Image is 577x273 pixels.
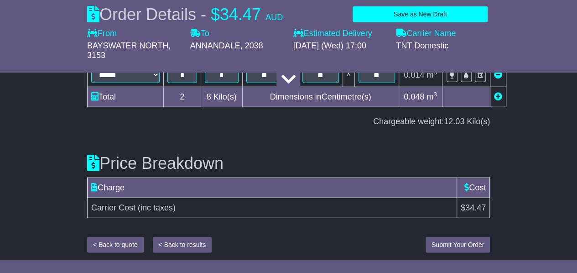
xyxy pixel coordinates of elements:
[153,237,212,253] button: < Back to results
[207,92,211,101] span: 8
[242,87,399,107] td: Dimensions in Centimetre(s)
[87,154,490,173] h3: Price Breakdown
[87,41,168,50] span: BAYSWATER NORTH
[220,5,261,24] span: 34.47
[87,237,144,253] button: < Back to quote
[494,92,502,101] a: Add new item
[87,117,490,127] div: Chargeable weight: Kilo(s)
[293,41,387,51] div: [DATE] (Wed) 17:00
[404,92,424,101] span: 0.048
[265,13,283,22] span: AUD
[494,70,502,79] a: Remove this item
[396,29,456,39] label: Carrier Name
[396,41,490,51] div: TNT Domestic
[211,5,220,24] span: $
[87,29,117,39] label: From
[240,41,263,50] span: , 2038
[293,29,387,39] label: Estimated Delivery
[190,29,209,39] label: To
[433,91,437,98] sup: 3
[190,41,240,50] span: ANNANDALE
[431,241,484,248] span: Submit Your Order
[138,203,176,212] span: (inc taxes)
[461,203,486,212] span: $34.47
[87,87,163,107] td: Total
[444,117,464,126] span: 12.03
[353,6,488,22] button: Save as New Draft
[87,178,457,198] td: Charge
[457,178,490,198] td: Cost
[87,41,171,60] span: , 3153
[201,87,242,107] td: Kilo(s)
[426,237,490,253] button: Submit Your Order
[163,87,201,107] td: 2
[91,203,135,212] span: Carrier Cost
[87,5,283,24] div: Order Details -
[426,92,437,101] span: m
